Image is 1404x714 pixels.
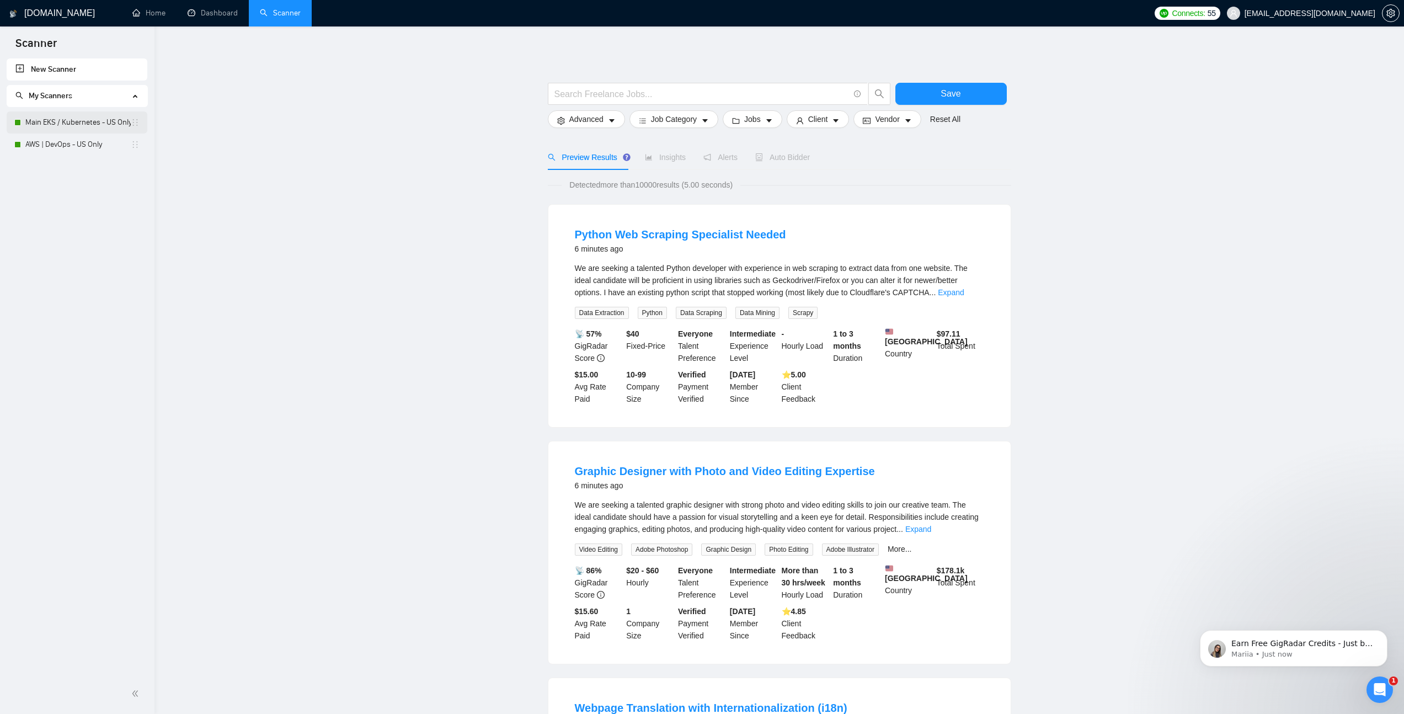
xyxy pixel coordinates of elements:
b: [DATE] [730,607,755,616]
span: idcard [863,116,871,125]
a: Graphic Designer with Photo and Video Editing Expertise [575,465,875,477]
div: Company Size [624,605,676,642]
span: Data Extraction [575,307,629,319]
div: Experience Level [728,564,780,601]
button: barsJob Categorycaret-down [629,110,718,128]
b: Everyone [678,329,713,338]
img: 🇺🇸 [885,564,893,572]
span: Photo Editing [765,544,813,556]
span: Insights [645,153,686,162]
div: Avg Rate Paid [573,369,624,405]
button: search [868,83,890,105]
span: Detected more than 10000 results (5.00 seconds) [562,179,740,191]
b: 1 to 3 months [833,329,861,350]
a: setting [1382,9,1400,18]
b: [GEOGRAPHIC_DATA] [885,328,968,346]
div: Fixed-Price [624,328,676,364]
a: More... [888,545,912,553]
b: 1 [626,607,631,616]
span: Vendor [875,113,899,125]
b: Intermediate [730,329,776,338]
span: Alerts [703,153,738,162]
div: Payment Verified [676,605,728,642]
div: Duration [831,328,883,364]
div: We are seeking a talented graphic designer with strong photo and video editing skills to join our... [575,499,984,535]
span: Data Mining [735,307,780,319]
span: Auto Bidder [755,153,810,162]
div: Duration [831,564,883,601]
div: Client Feedback [780,605,831,642]
a: homeHome [132,8,166,18]
span: Connects: [1172,7,1205,19]
span: caret-down [608,116,616,125]
b: Everyone [678,566,713,575]
div: Talent Preference [676,564,728,601]
b: $15.00 [575,370,599,379]
iframe: Intercom live chat [1366,676,1393,703]
input: Search Freelance Jobs... [554,87,849,101]
div: Total Spent [935,564,986,601]
a: AWS | DevOps - US Only [25,134,131,156]
img: 🇺🇸 [885,328,893,335]
div: Country [883,328,935,364]
b: - [782,329,784,338]
span: info-circle [597,354,605,362]
b: 1 to 3 months [833,566,861,587]
a: Reset All [930,113,960,125]
b: $20 - $60 [626,566,659,575]
span: caret-down [832,116,840,125]
div: Avg Rate Paid [573,605,624,642]
b: ⭐️ 4.85 [782,607,806,616]
div: We are seeking a talented Python developer with experience in web scraping to extract data from o... [575,262,984,299]
span: 1 [1389,676,1398,685]
span: Advanced [569,113,604,125]
span: Adobe Illustrator [822,544,879,556]
span: holder [131,118,140,127]
a: New Scanner [15,58,138,81]
span: info-circle [597,591,605,599]
span: My Scanners [15,91,72,100]
span: Scrapy [788,307,818,319]
b: 📡 86% [575,566,602,575]
span: holder [131,140,140,149]
button: setting [1382,4,1400,22]
li: AWS | DevOps - US Only [7,134,147,156]
div: 6 minutes ago [575,479,875,492]
span: user [796,116,804,125]
span: Save [941,87,960,100]
span: Client [808,113,828,125]
div: Experience Level [728,328,780,364]
span: area-chart [645,153,653,161]
span: search [869,89,890,99]
a: Expand [905,525,931,534]
span: user [1230,9,1237,17]
span: Job Category [651,113,697,125]
span: setting [557,116,565,125]
span: Scanner [7,35,66,58]
a: dashboardDashboard [188,8,238,18]
span: double-left [131,688,142,699]
span: folder [732,116,740,125]
a: Main EKS / Kubernetes - US Only [25,111,131,134]
img: upwork-logo.png [1160,9,1168,18]
div: Member Since [728,605,780,642]
span: 55 [1208,7,1216,19]
button: idcardVendorcaret-down [853,110,921,128]
b: More than 30 hrs/week [782,566,825,587]
span: Python [638,307,667,319]
div: Talent Preference [676,328,728,364]
span: caret-down [701,116,709,125]
span: notification [703,153,711,161]
a: Python Web Scraping Specialist Needed [575,228,786,241]
div: Client Feedback [780,369,831,405]
span: search [548,153,556,161]
button: Save [895,83,1007,105]
b: Verified [678,607,706,616]
div: Hourly Load [780,564,831,601]
b: Intermediate [730,566,776,575]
